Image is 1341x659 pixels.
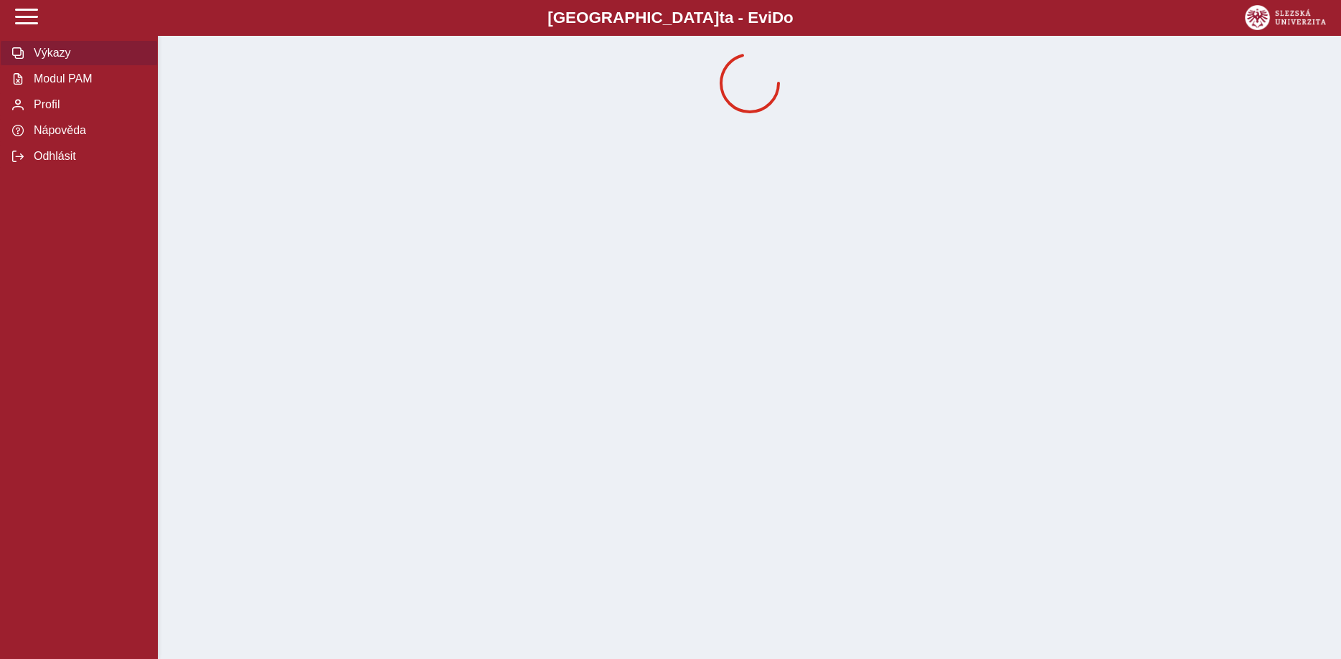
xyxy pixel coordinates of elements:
span: Profil [29,98,146,111]
span: o [784,9,794,27]
span: Modul PAM [29,72,146,85]
span: Výkazy [29,47,146,60]
span: D [772,9,784,27]
img: logo_web_su.png [1245,5,1326,30]
span: Odhlásit [29,150,146,163]
span: Nápověda [29,124,146,137]
b: [GEOGRAPHIC_DATA] a - Evi [43,9,1298,27]
span: t [719,9,724,27]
